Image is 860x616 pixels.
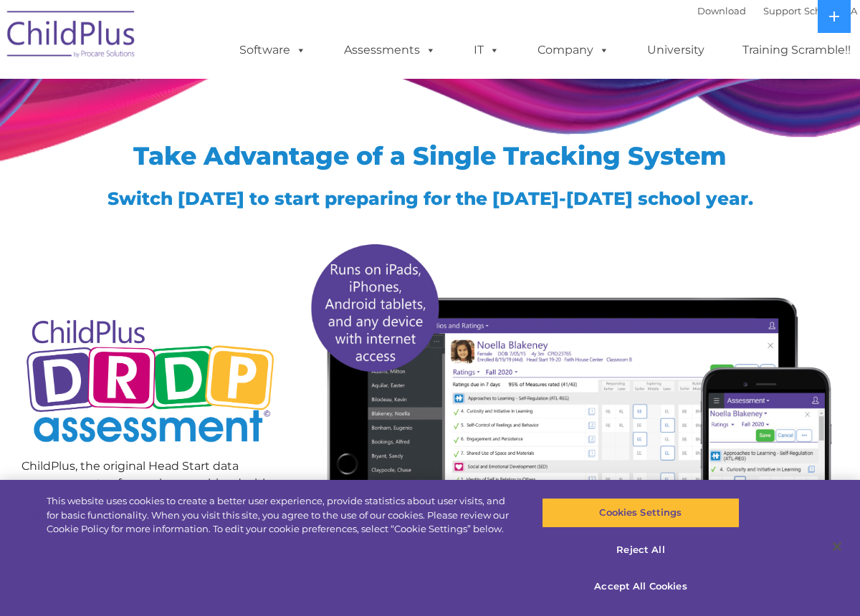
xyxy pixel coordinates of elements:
[21,459,270,542] span: ChildPlus, the original Head Start data management software, has combined with the nationally-ren...
[21,304,279,461] img: Copyright - DRDP Logo
[542,572,740,602] button: Accept All Cookies
[133,140,727,171] span: Take Advantage of a Single Tracking System
[47,494,516,536] div: This website uses cookies to create a better user experience, provide statistics about user visit...
[523,36,623,64] a: Company
[542,498,740,528] button: Cookies Settings
[821,531,853,562] button: Close
[697,5,746,16] a: Download
[107,188,753,209] span: Switch [DATE] to start preparing for the [DATE]-[DATE] school year.
[633,36,719,64] a: University
[330,36,450,64] a: Assessments
[225,36,320,64] a: Software
[763,5,801,16] a: Support
[542,535,740,565] button: Reject All
[459,36,514,64] a: IT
